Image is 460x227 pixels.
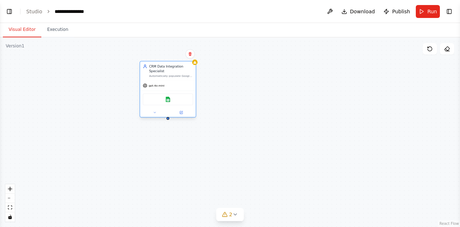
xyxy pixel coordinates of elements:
span: 2 [229,211,233,218]
div: Automatically populate Google Sheets with data from CRM systems like Salesforce and HubSpot by re... [149,74,193,78]
button: fit view [5,203,15,212]
button: Show left sidebar [4,6,14,17]
a: React Flow attribution [440,222,459,226]
button: Visual Editor [3,22,41,37]
button: Publish [381,5,413,18]
button: Show right sidebar [444,6,454,17]
span: gpt-4o-mini [149,84,165,87]
button: zoom in [5,184,15,194]
button: Execution [41,22,74,37]
img: Google sheets [165,97,171,102]
button: zoom out [5,194,15,203]
button: toggle interactivity [5,212,15,222]
span: Publish [392,8,410,15]
div: Version 1 [6,43,24,49]
button: Open in side panel [168,110,194,115]
button: Delete node [185,49,195,59]
span: Download [350,8,375,15]
span: Run [427,8,437,15]
div: React Flow controls [5,184,15,222]
nav: breadcrumb [26,8,90,15]
button: Run [416,5,440,18]
div: CRM Data Integration SpecialistAutomatically populate Google Sheets with data from CRM systems li... [139,62,196,118]
div: CRM Data Integration Specialist [149,64,193,73]
a: Studio [26,9,42,14]
button: Download [339,5,378,18]
button: 2 [216,208,244,221]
